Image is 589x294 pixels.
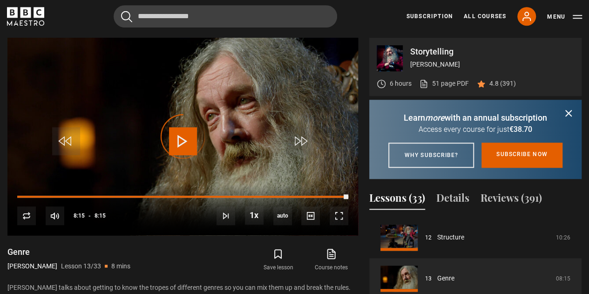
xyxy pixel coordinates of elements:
[17,206,36,225] button: Replay
[436,190,469,210] button: Details
[7,283,358,293] p: [PERSON_NAME] talks about getting to know the tropes of different genres so you can mix them up a...
[46,206,64,225] button: Mute
[489,79,516,89] p: 4.8 (391)
[273,206,292,225] div: Current quality: 1080p
[437,273,454,283] a: Genre
[17,196,348,198] div: Progress Bar
[7,246,130,258] h1: Genre
[437,232,464,242] a: Structure
[481,143,562,168] a: Subscribe now
[7,261,57,271] p: [PERSON_NAME]
[410,60,574,69] p: [PERSON_NAME]
[406,12,453,21] a: Subscription
[273,206,292,225] span: auto
[547,12,582,21] button: Toggle navigation
[114,5,337,27] input: Search
[217,206,235,225] button: Next Lesson
[245,206,264,225] button: Playback Rate
[7,38,358,235] video-js: Video Player
[121,11,132,22] button: Submit the search query
[369,190,425,210] button: Lessons (33)
[464,12,506,21] a: All Courses
[419,79,469,89] a: 51 page PDF
[61,261,101,271] p: Lesson 13/33
[95,207,106,224] span: 8:15
[481,190,542,210] button: Reviews (391)
[425,113,445,123] i: more
[509,125,532,134] span: €38.70
[88,212,91,219] span: -
[380,111,570,124] p: Learn with an annual subscription
[251,246,305,273] button: Save lesson
[390,79,412,89] p: 6 hours
[410,48,574,56] p: Storytelling
[301,206,320,225] button: Captions
[111,261,130,271] p: 8 mins
[305,246,358,273] a: Course notes
[74,207,85,224] span: 8:15
[388,143,474,168] a: Why subscribe?
[330,206,348,225] button: Fullscreen
[380,124,570,135] p: Access every course for just
[7,7,44,26] svg: BBC Maestro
